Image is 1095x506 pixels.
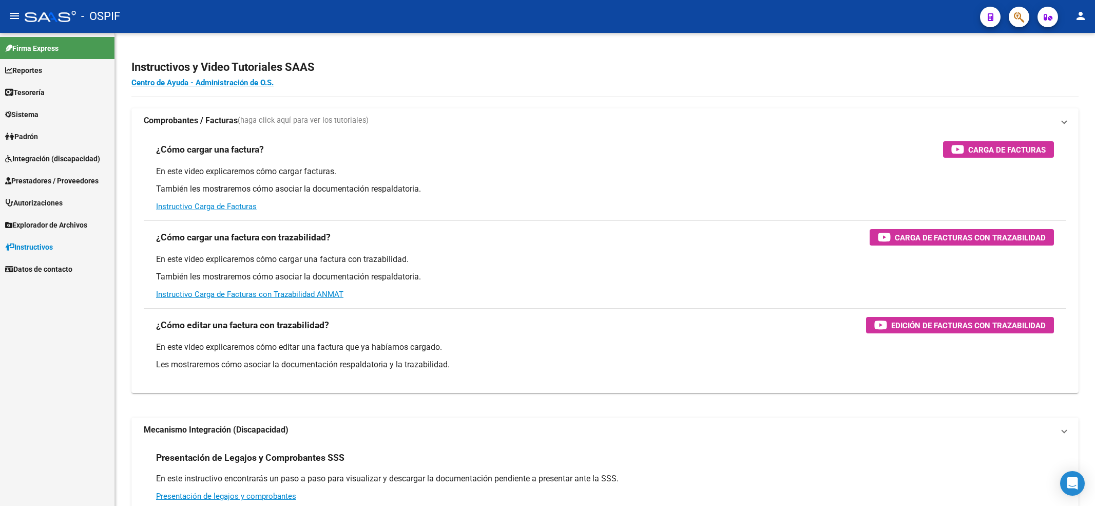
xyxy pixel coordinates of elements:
[1060,471,1085,496] div: Open Intercom Messenger
[156,492,296,501] a: Presentación de legajos y comprobantes
[891,319,1046,332] span: Edición de Facturas con Trazabilidad
[5,87,45,98] span: Tesorería
[5,264,72,275] span: Datos de contacto
[131,58,1079,77] h2: Instructivos y Video Tutoriales SAAS
[5,219,87,231] span: Explorador de Archivos
[5,175,99,186] span: Prestadores / Proveedores
[156,254,1054,265] p: En este video explicaremos cómo cargar una factura con trazabilidad.
[131,133,1079,393] div: Comprobantes / Facturas(haga click aquí para ver los tutoriales)
[895,231,1046,244] span: Carga de Facturas con Trazabilidad
[866,317,1054,333] button: Edición de Facturas con Trazabilidad
[156,359,1054,370] p: Les mostraremos cómo asociar la documentación respaldatoria y la trazabilidad.
[5,109,39,120] span: Sistema
[156,318,329,332] h3: ¿Cómo editar una factura con trazabilidad?
[8,10,21,22] mat-icon: menu
[238,115,369,126] span: (haga click aquí para ver los tutoriales)
[5,65,42,76] span: Reportes
[968,143,1046,156] span: Carga de Facturas
[5,197,63,209] span: Autorizaciones
[943,141,1054,158] button: Carga de Facturas
[156,230,331,245] h3: ¿Cómo cargar una factura con trazabilidad?
[131,418,1079,442] mat-expansion-panel-header: Mecanismo Integración (Discapacidad)
[131,78,274,87] a: Centro de Ayuda - Administración de O.S.
[5,43,59,54] span: Firma Express
[144,424,289,436] strong: Mecanismo Integración (Discapacidad)
[131,108,1079,133] mat-expansion-panel-header: Comprobantes / Facturas(haga click aquí para ver los tutoriales)
[156,473,1054,484] p: En este instructivo encontrarás un paso a paso para visualizar y descargar la documentación pendi...
[156,142,264,157] h3: ¿Cómo cargar una factura?
[156,183,1054,195] p: También les mostraremos cómo asociar la documentación respaldatoria.
[156,451,344,465] h3: Presentación de Legajos y Comprobantes SSS
[156,271,1054,283] p: También les mostraremos cómo asociar la documentación respaldatoria.
[156,166,1054,177] p: En este video explicaremos cómo cargar facturas.
[81,5,120,28] span: - OSPIF
[870,229,1054,246] button: Carga de Facturas con Trazabilidad
[156,342,1054,353] p: En este video explicaremos cómo editar una factura que ya habíamos cargado.
[156,290,343,299] a: Instructivo Carga de Facturas con Trazabilidad ANMAT
[5,153,100,164] span: Integración (discapacidad)
[5,131,38,142] span: Padrón
[5,241,53,253] span: Instructivos
[156,202,257,211] a: Instructivo Carga de Facturas
[1074,10,1087,22] mat-icon: person
[144,115,238,126] strong: Comprobantes / Facturas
